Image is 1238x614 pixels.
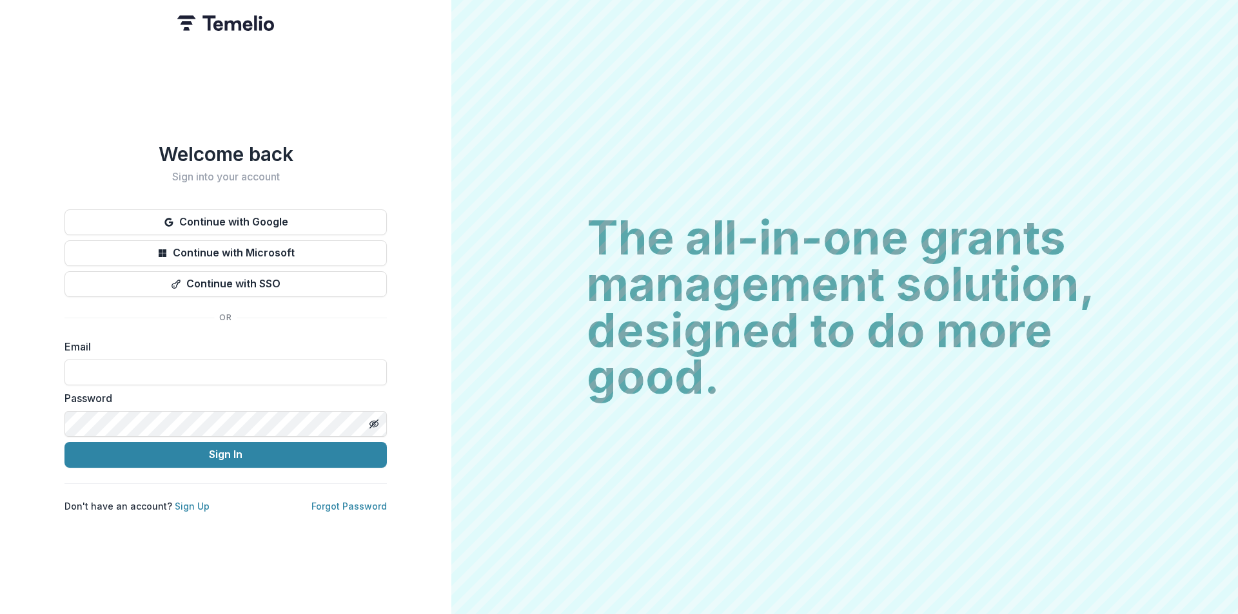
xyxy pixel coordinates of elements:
label: Password [64,390,379,406]
button: Continue with Google [64,209,387,235]
button: Continue with Microsoft [64,240,387,266]
button: Toggle password visibility [364,414,384,434]
a: Forgot Password [311,501,387,512]
a: Sign Up [175,501,210,512]
img: Temelio [177,15,274,31]
h2: Sign into your account [64,171,387,183]
p: Don't have an account? [64,499,210,513]
label: Email [64,339,379,354]
h1: Welcome back [64,142,387,166]
button: Continue with SSO [64,271,387,297]
button: Sign In [64,442,387,468]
